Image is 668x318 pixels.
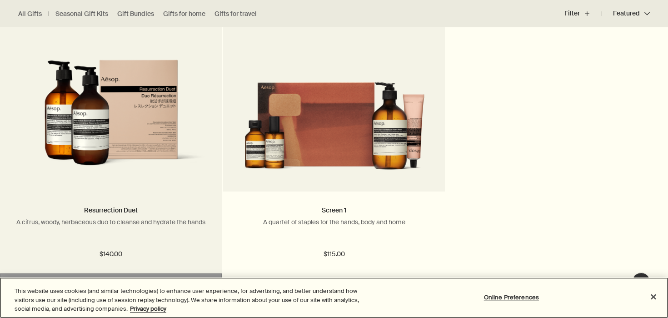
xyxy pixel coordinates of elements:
a: Seasonal Gift Kits [55,10,108,18]
a: orange abstract patterned box with four Aesop products in the foreground [223,10,445,192]
p: A quartet of staples for the hands, body and home [237,218,431,226]
a: Gifts for travel [214,10,257,18]
a: All Gifts [18,10,42,18]
img: Resurrection Duet in outer carton [14,60,208,178]
button: Live Assistance [632,273,650,291]
a: More information about your privacy, opens in a new tab [130,305,166,313]
a: Gift Bundles [117,10,154,18]
span: $140.00 [100,249,122,260]
a: Gifts for home [163,10,205,18]
button: Online Preferences, Opens the preference center dialog [483,288,540,306]
button: Featured [602,3,650,25]
button: Close [643,287,663,307]
img: orange abstract patterned box with four Aesop products in the foreground [237,60,431,178]
span: $115.00 [324,249,345,260]
div: This website uses cookies (and similar technologies) to enhance user experience, for advertising,... [15,287,368,313]
p: A citrus, woody, herbaceous duo to cleanse and hydrate the hands [14,218,208,226]
a: Screen 1 [322,206,346,214]
a: Resurrection Duet [84,206,138,214]
button: Filter [564,3,602,25]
